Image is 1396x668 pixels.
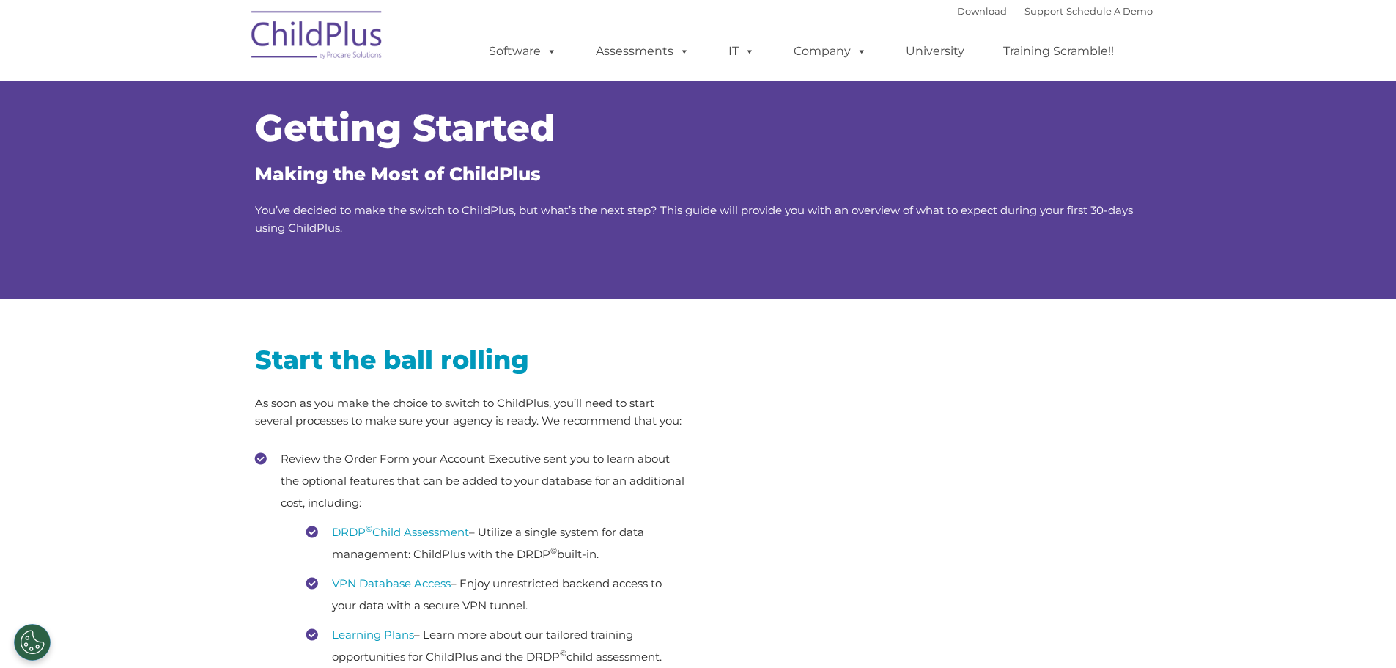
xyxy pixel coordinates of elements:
[255,163,541,185] span: Making the Most of ChildPlus
[1066,5,1153,17] a: Schedule A Demo
[957,5,1007,17] a: Download
[255,106,555,150] span: Getting Started
[255,343,687,376] h2: Start the ball rolling
[957,5,1153,17] font: |
[989,37,1129,66] a: Training Scramble!!
[14,624,51,661] button: Cookies Settings
[714,37,769,66] a: IT
[1024,5,1063,17] a: Support
[474,37,572,66] a: Software
[244,1,391,74] img: ChildPlus by Procare Solutions
[332,628,414,642] a: Learning Plans
[550,546,557,556] sup: ©
[366,524,372,534] sup: ©
[560,648,566,658] sup: ©
[891,37,979,66] a: University
[581,37,704,66] a: Assessments
[306,573,687,617] li: – Enjoy unrestricted backend access to your data with a secure VPN tunnel.
[779,37,882,66] a: Company
[306,521,687,565] li: – Utilize a single system for data management: ChildPlus with the DRDP built-in.
[332,525,469,539] a: DRDP©Child Assessment
[255,203,1133,235] span: You’ve decided to make the switch to ChildPlus, but what’s the next step? This guide will provide...
[332,576,451,590] a: VPN Database Access
[255,394,687,430] p: As soon as you make the choice to switch to ChildPlus, you’ll need to start several processes to ...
